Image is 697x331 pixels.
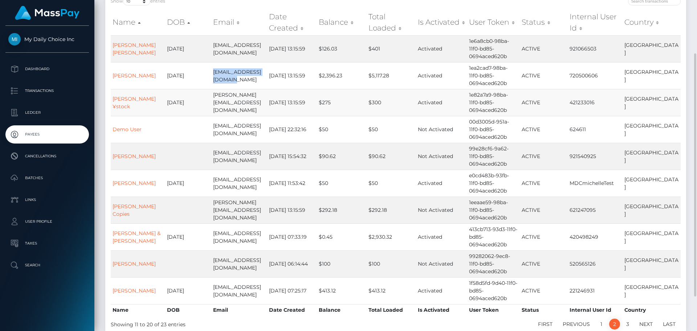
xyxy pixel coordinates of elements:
[623,223,681,250] td: [GEOGRAPHIC_DATA]
[165,35,211,62] td: [DATE]
[5,36,89,43] span: My Daily Choice Inc
[416,9,468,35] th: Is Activated: activate to sort column ascending
[317,143,367,170] td: $90.62
[467,35,520,62] td: 1e6a8cb0-98ba-11f0-bd85-0694aced620b
[5,147,89,165] a: Cancellations
[111,9,165,35] th: Name: activate to sort column ascending
[317,170,367,197] td: $50
[267,89,317,116] td: [DATE] 13:15:59
[5,213,89,231] a: User Profile
[520,89,568,116] td: ACTIVE
[211,143,267,170] td: [EMAIL_ADDRESS][DOMAIN_NAME]
[165,9,211,35] th: DOB: activate to sort column descending
[568,170,623,197] td: MDCmichelleTest
[623,89,681,116] td: [GEOGRAPHIC_DATA]
[367,9,416,35] th: Total Loaded: activate to sort column ascending
[520,116,568,143] td: ACTIVE
[367,116,416,143] td: $50
[367,89,416,116] td: $300
[609,319,620,330] a: 2
[211,223,267,250] td: [EMAIL_ADDRESS][DOMAIN_NAME]
[111,318,342,328] div: Showing 11 to 20 of 23 entries
[520,304,568,316] th: Status
[623,62,681,89] td: [GEOGRAPHIC_DATA]
[416,35,468,62] td: Activated
[211,277,267,304] td: [EMAIL_ADDRESS][DOMAIN_NAME]
[267,35,317,62] td: [DATE] 13:15:59
[623,170,681,197] td: [GEOGRAPHIC_DATA]
[211,170,267,197] td: [EMAIL_ADDRESS][DOMAIN_NAME]
[267,62,317,89] td: [DATE] 13:15:59
[622,319,633,330] a: 3
[267,116,317,143] td: [DATE] 22:32:16
[211,250,267,277] td: [EMAIL_ADDRESS][DOMAIN_NAME]
[111,304,165,316] th: Name
[165,170,211,197] td: [DATE]
[635,319,657,330] a: Next
[211,35,267,62] td: [EMAIL_ADDRESS][DOMAIN_NAME]
[520,9,568,35] th: Status: activate to sort column ascending
[113,96,156,110] a: [PERSON_NAME]¥stock
[317,62,367,89] td: $2,396.23
[317,116,367,143] td: $50
[416,143,468,170] td: Not Activated
[367,62,416,89] td: $5,117.28
[568,89,623,116] td: 421233016
[467,250,520,277] td: 99282062-9ec8-11f0-bd85-0694aced620b
[113,72,156,79] a: [PERSON_NAME]
[467,143,520,170] td: 99e28cf6-9a62-11f0-bd85-0694aced620b
[467,62,520,89] td: 1ea2cad7-98ba-11f0-bd85-0694aced620b
[467,89,520,116] td: 1e82a7a9-98ba-11f0-bd85-0694aced620b
[623,304,681,316] th: Country
[467,304,520,316] th: User Token
[8,216,86,227] p: User Profile
[8,64,86,74] p: Dashboard
[113,287,156,294] a: [PERSON_NAME]
[113,180,156,186] a: [PERSON_NAME]
[113,42,156,56] a: [PERSON_NAME] [PERSON_NAME]
[8,33,21,45] img: My Daily Choice Inc
[8,85,86,96] p: Transactions
[416,170,468,197] td: Activated
[467,170,520,197] td: e0cd483b-93fb-11f0-bd85-0694aced620b
[416,223,468,250] td: Activated
[267,277,317,304] td: [DATE] 07:25:17
[267,304,317,316] th: Date Created
[520,143,568,170] td: ACTIVE
[8,173,86,183] p: Batches
[623,277,681,304] td: [GEOGRAPHIC_DATA]
[165,223,211,250] td: [DATE]
[568,116,623,143] td: 624611
[623,35,681,62] td: [GEOGRAPHIC_DATA]
[467,116,520,143] td: 00d3005d-951a-11f0-bd85-0694aced620b
[467,197,520,223] td: 1eeaae59-98ba-11f0-bd85-0694aced620b
[568,223,623,250] td: 420498249
[317,89,367,116] td: $275
[367,223,416,250] td: $2,930.32
[623,197,681,223] td: [GEOGRAPHIC_DATA]
[165,62,211,89] td: [DATE]
[416,89,468,116] td: Activated
[520,250,568,277] td: ACTIVE
[520,277,568,304] td: ACTIVE
[211,89,267,116] td: [PERSON_NAME][EMAIL_ADDRESS][DOMAIN_NAME]
[165,304,211,316] th: DOB
[367,304,416,316] th: Total Loaded
[211,62,267,89] td: [EMAIL_ADDRESS][DOMAIN_NAME]
[113,153,156,160] a: [PERSON_NAME]
[211,116,267,143] td: [EMAIL_ADDRESS][DOMAIN_NAME]
[520,35,568,62] td: ACTIVE
[367,35,416,62] td: $401
[267,223,317,250] td: [DATE] 07:33:19
[317,304,367,316] th: Balance
[5,82,89,100] a: Transactions
[211,197,267,223] td: [PERSON_NAME][EMAIL_ADDRESS][DOMAIN_NAME]
[367,250,416,277] td: $100
[534,319,557,330] a: First
[165,277,211,304] td: [DATE]
[568,197,623,223] td: 621247095
[416,116,468,143] td: Not Activated
[113,203,156,217] a: [PERSON_NAME] Copies
[596,319,607,330] a: 1
[416,62,468,89] td: Activated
